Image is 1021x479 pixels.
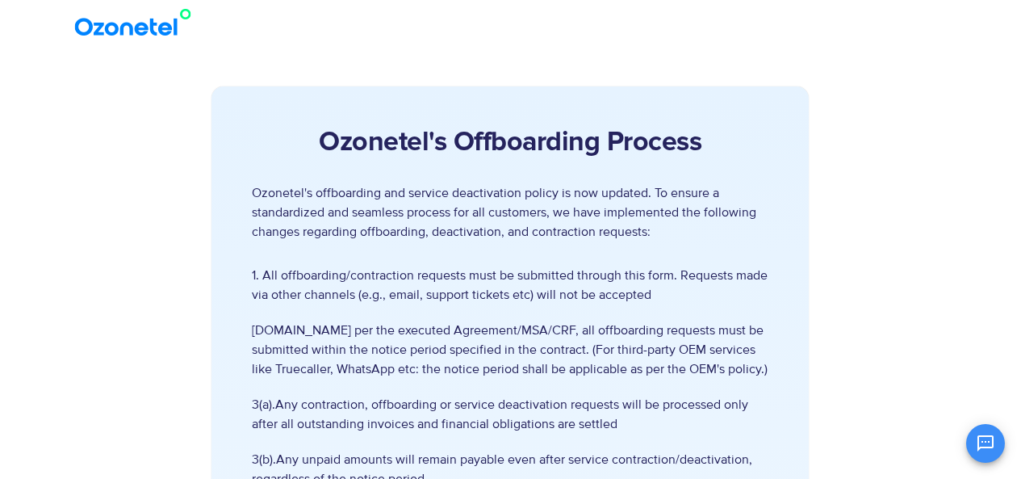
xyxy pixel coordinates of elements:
[252,266,768,305] span: 1. All offboarding/contraction requests must be submitted through this form. Requests made via ot...
[966,424,1005,463] button: Open chat
[252,127,768,159] h2: Ozonetel's Offboarding Process
[252,321,768,379] span: [DOMAIN_NAME] per the executed Agreement/MSA/CRF, all offboarding requests must be submitted with...
[252,183,768,242] p: Ozonetel's offboarding and service deactivation policy is now updated. To ensure a standardized a...
[252,395,768,434] span: 3(a).Any contraction, offboarding or service deactivation requests will be processed only after a...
